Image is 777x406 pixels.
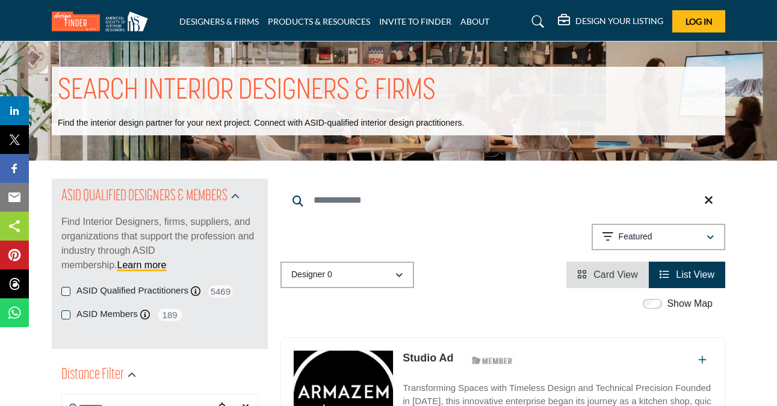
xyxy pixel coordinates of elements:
span: List View [676,269,714,280]
label: ASID Members [76,307,138,321]
a: Add To List [698,355,707,365]
p: Find the interior design partner for your next project. Connect with ASID-qualified interior desi... [58,117,464,129]
div: DESIGN YOUR LISTING [558,14,663,29]
p: Featured [619,231,652,243]
h2: ASID QUALIFIED DESIGNERS & MEMBERS [61,186,228,208]
input: ASID Qualified Practitioners checkbox [61,287,70,296]
p: Find Interior Designers, firms, suppliers, and organizations that support the profession and indu... [61,215,258,272]
li: List View [649,262,725,288]
span: 5469 [207,284,234,299]
img: ASID Members Badge Icon [465,353,519,368]
span: Log In [686,16,713,26]
h2: Distance Filter [61,364,124,386]
a: PRODUCTS & RESOURCES [268,16,370,26]
span: Card View [593,269,638,280]
a: Studio Ad [403,352,453,364]
a: ABOUT [460,16,489,26]
h5: DESIGN YOUR LISTING [575,16,663,26]
li: Card View [566,262,649,288]
input: ASID Members checkbox [61,310,70,319]
span: 189 [156,307,184,322]
button: Featured [592,224,725,250]
label: Show Map [667,297,713,311]
button: Designer 0 [280,262,414,288]
a: View List [660,269,714,280]
h1: SEARCH INTERIOR DESIGNERS & FIRMS [58,73,436,110]
a: INVITE TO FINDER [379,16,451,26]
img: Site Logo [52,11,154,31]
label: ASID Qualified Practitioners [76,284,188,298]
a: DESIGNERS & FIRMS [179,16,259,26]
a: View Card [577,269,638,280]
p: Designer 0 [291,269,332,281]
input: Search Keyword [280,186,725,215]
a: Search [520,12,552,31]
p: Studio Ad [403,350,453,366]
a: Learn more [117,260,166,270]
button: Log In [672,10,725,32]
